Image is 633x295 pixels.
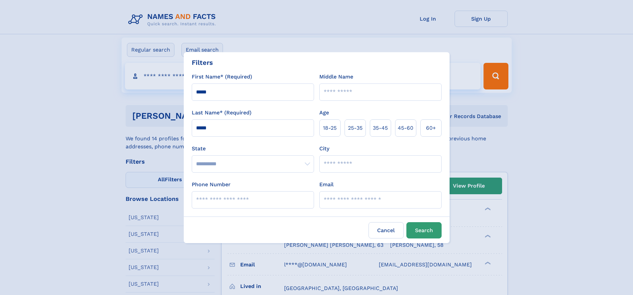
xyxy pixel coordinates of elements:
span: 35‑45 [373,124,388,132]
label: Last Name* (Required) [192,109,252,117]
button: Search [406,222,442,238]
div: Filters [192,58,213,68]
label: Email [319,181,334,189]
label: Cancel [369,222,404,238]
span: 18‑25 [323,124,337,132]
label: Age [319,109,329,117]
label: First Name* (Required) [192,73,252,81]
span: 45‑60 [398,124,413,132]
label: Middle Name [319,73,353,81]
span: 60+ [426,124,436,132]
label: City [319,145,329,153]
span: 25‑35 [348,124,363,132]
label: Phone Number [192,181,231,189]
label: State [192,145,314,153]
